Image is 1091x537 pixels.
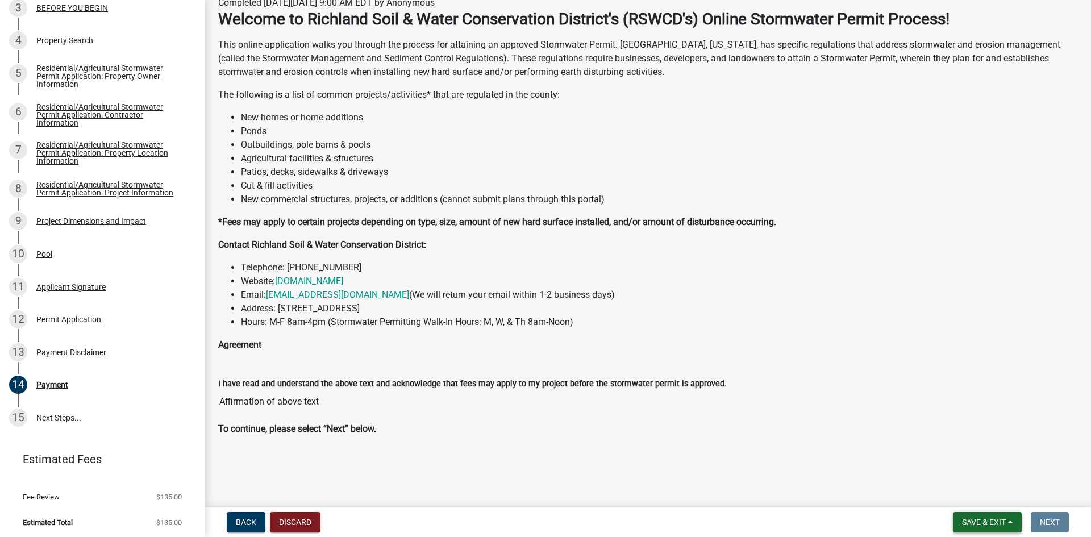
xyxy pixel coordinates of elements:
[218,380,727,388] label: I have read and understand the above text and acknowledge that fees may apply to my project befor...
[9,212,27,230] div: 9
[36,381,68,389] div: Payment
[36,181,186,197] div: Residential/Agricultural Stormwater Permit Application: Project Information
[241,138,1077,152] li: Outbuildings, pole barns & pools
[9,103,27,121] div: 6
[36,315,101,323] div: Permit Application
[36,4,108,12] div: BEFORE YOU BEGIN
[241,302,1077,315] li: Address: [STREET_ADDRESS]
[23,493,60,501] span: Fee Review
[9,141,27,159] div: 7
[241,111,1077,124] li: New homes or home additions
[218,88,1077,102] p: The following is a list of common projects/activities* that are regulated in the county:
[1031,512,1069,532] button: Next
[36,36,93,44] div: Property Search
[36,348,106,356] div: Payment Disclaimer
[9,245,27,263] div: 10
[218,423,376,434] strong: To continue, please select “Next” below.
[1040,518,1060,527] span: Next
[23,519,73,526] span: Estimated Total
[9,343,27,361] div: 13
[241,152,1077,165] li: Agricultural facilities & structures
[156,493,182,501] span: $135.00
[241,193,1077,206] li: New commercial structures, projects, or additions (cannot submit plans through this portal)
[36,283,106,291] div: Applicant Signature
[9,64,27,82] div: 5
[218,239,426,250] strong: Contact Richland Soil & Water Conservation District:
[9,31,27,49] div: 4
[156,519,182,526] span: $135.00
[241,288,1077,302] li: Email: (We will return your email within 1-2 business days)
[36,103,186,127] div: Residential/Agricultural Stormwater Permit Application: Contractor Information
[236,518,256,527] span: Back
[9,376,27,394] div: 14
[241,124,1077,138] li: Ponds
[9,448,186,471] a: Estimated Fees
[218,10,950,28] strong: Welcome to Richland Soil & Water Conservation District's (RSWCD's) Online Stormwater Permit Process!
[9,310,27,328] div: 12
[9,409,27,427] div: 15
[36,217,146,225] div: Project Dimensions and Impact
[36,64,186,88] div: Residential/Agricultural Stormwater Permit Application: Property Owner Information
[953,512,1022,532] button: Save & Exit
[241,315,1077,329] li: Hours: M-F 8am-4pm (Stormwater Permitting Walk-In Hours: M, W, & Th 8am-Noon)
[241,274,1077,288] li: Website:
[218,339,261,350] strong: Agreement
[218,38,1077,79] p: This online application walks you through the process for attaining an approved Stormwater Permit...
[241,179,1077,193] li: Cut & fill activities
[241,261,1077,274] li: Telephone: [PHONE_NUMBER]
[266,289,409,300] a: [EMAIL_ADDRESS][DOMAIN_NAME]
[9,278,27,296] div: 11
[9,180,27,198] div: 8
[36,141,186,165] div: Residential/Agricultural Stormwater Permit Application: Property Location Information
[218,217,776,227] strong: *Fees may apply to certain projects depending on type, size, amount of new hard surface installed...
[962,518,1006,527] span: Save & Exit
[270,512,320,532] button: Discard
[241,165,1077,179] li: Patios, decks, sidewalks & driveways
[275,276,343,286] a: [DOMAIN_NAME]
[36,250,52,258] div: Pool
[227,512,265,532] button: Back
